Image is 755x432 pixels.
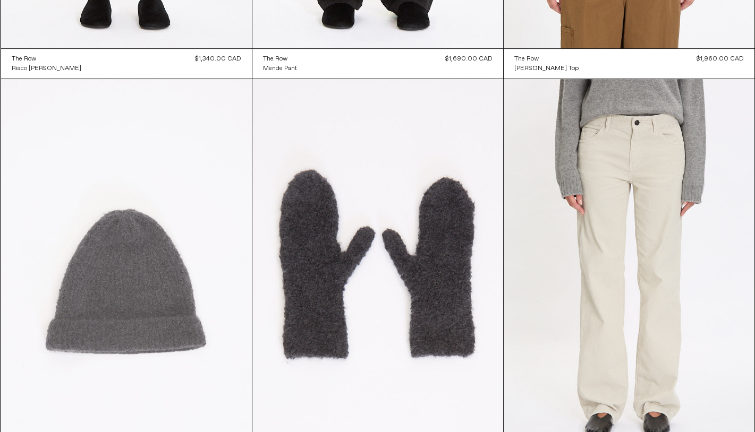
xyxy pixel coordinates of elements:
[12,55,36,64] div: The Row
[263,54,297,64] a: The Row
[445,54,493,64] div: $1,690.00 CAD
[514,54,579,64] a: The Row
[12,54,81,64] a: The Row
[263,55,287,64] div: The Row
[195,54,241,64] div: $1,340.00 CAD
[514,55,539,64] div: The Row
[263,64,297,73] a: Mende Pant
[697,54,744,64] div: $1,960.00 CAD
[514,64,579,73] a: [PERSON_NAME] Top
[12,64,81,73] a: Riaco [PERSON_NAME]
